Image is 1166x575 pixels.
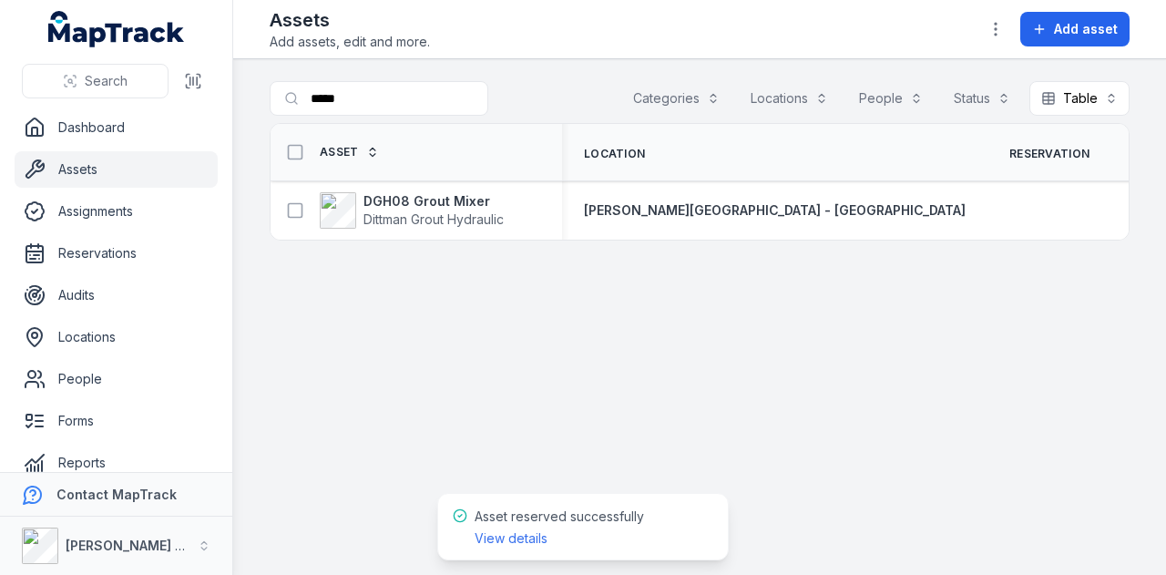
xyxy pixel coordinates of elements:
span: [PERSON_NAME][GEOGRAPHIC_DATA] - [GEOGRAPHIC_DATA] [584,202,966,218]
button: Categories [621,81,731,116]
a: Audits [15,277,218,313]
span: Asset [320,145,359,159]
a: MapTrack [48,11,185,47]
strong: DGH08 Grout Mixer [363,192,504,210]
strong: [PERSON_NAME] Group [66,538,215,553]
span: Reservation [1009,147,1089,161]
a: Dashboard [15,109,218,146]
span: Add asset [1054,20,1118,38]
a: Reports [15,445,218,481]
button: Locations [739,81,840,116]
a: View details [475,529,547,548]
a: Locations [15,319,218,355]
button: Status [942,81,1022,116]
a: People [15,361,218,397]
span: Add assets, edit and more. [270,33,430,51]
a: Forms [15,403,218,439]
a: Assignments [15,193,218,230]
span: Asset reserved successfully [475,508,644,546]
a: Asset [320,145,379,159]
strong: Contact MapTrack [56,487,177,502]
a: [PERSON_NAME][GEOGRAPHIC_DATA] - [GEOGRAPHIC_DATA] [584,201,966,220]
a: Reservations [15,235,218,272]
a: Assets [15,151,218,188]
button: Add asset [1020,12,1130,46]
h2: Assets [270,7,430,33]
button: Table [1029,81,1130,116]
button: People [847,81,935,116]
span: Dittman Grout Hydraulic [363,211,504,227]
a: DGH08 Grout MixerDittman Grout Hydraulic [320,192,504,229]
span: Search [85,72,128,90]
span: Location [584,147,645,161]
button: Search [22,64,169,98]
